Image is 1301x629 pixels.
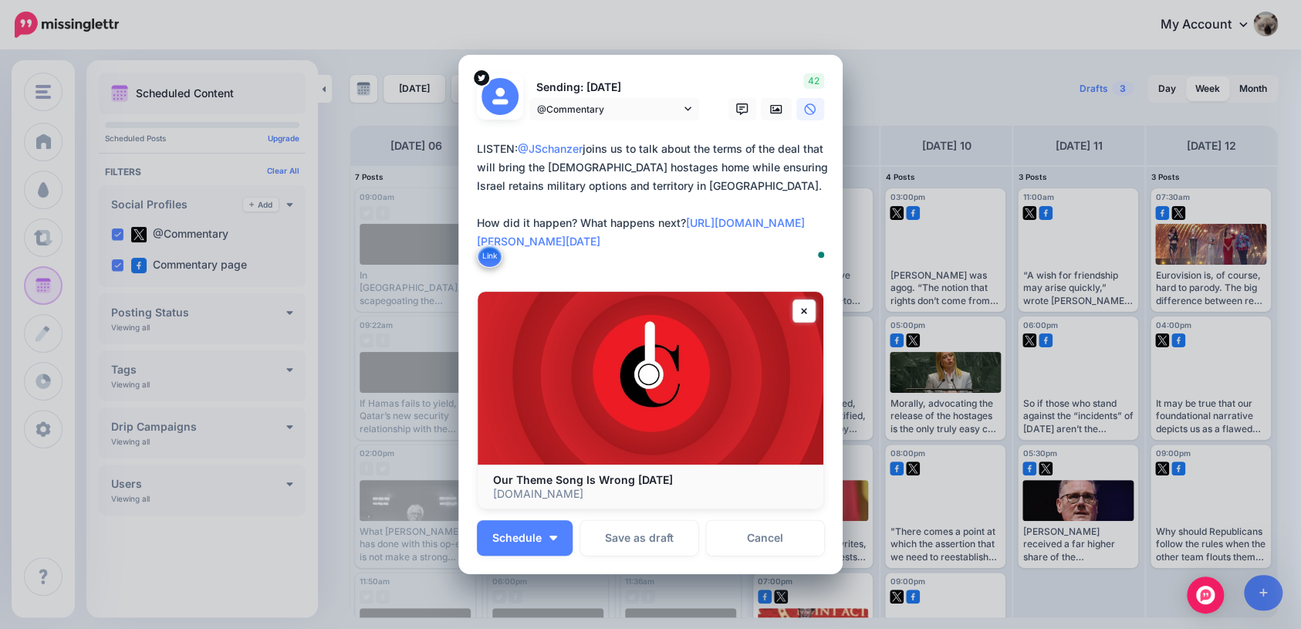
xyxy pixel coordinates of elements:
button: Link [477,245,502,268]
span: @Commentary [537,101,681,117]
img: user_default_image.png [482,78,519,115]
a: @Commentary [529,98,699,120]
p: [DOMAIN_NAME] [493,487,808,501]
button: Save as draft [580,520,698,556]
span: Schedule [492,533,542,543]
span: 42 [803,73,824,89]
button: Schedule [477,520,573,556]
div: LISTEN: joins us to talk about the terms of the deal that will bring the [DEMOGRAPHIC_DATA] hosta... [477,140,832,251]
a: Cancel [706,520,824,556]
div: Open Intercom Messenger [1187,577,1224,614]
img: arrow-down-white.png [549,536,557,540]
b: Our Theme Song Is Wrong [DATE] [493,473,673,486]
p: Sending: [DATE] [529,79,699,96]
img: Our Theme Song Is Wrong Today [478,292,823,465]
textarea: To enrich screen reader interactions, please activate Accessibility in Grammarly extension settings [477,140,832,269]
